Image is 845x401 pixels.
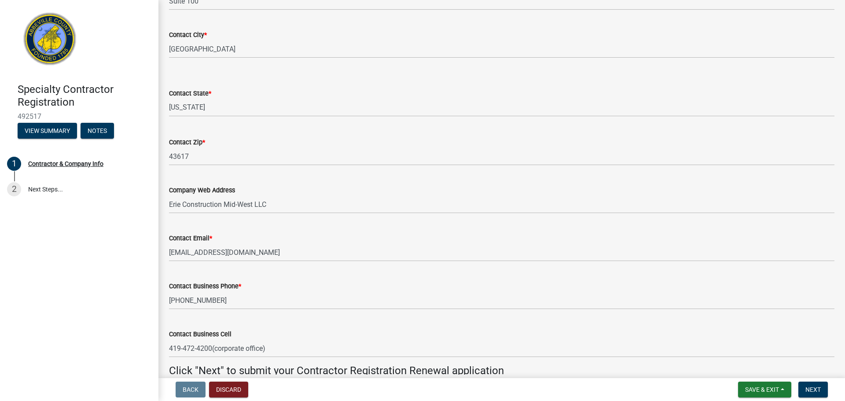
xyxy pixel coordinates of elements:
button: Back [176,382,206,397]
span: Back [183,386,198,393]
label: Contact Zip [169,140,205,146]
div: 1 [7,157,21,171]
span: 492517 [18,112,141,121]
button: Discard [209,382,248,397]
button: View Summary [18,123,77,139]
h4: Click "Next" to submit your Contractor Registration Renewal application [169,364,834,377]
label: Company Web Address [169,188,235,194]
div: Contractor & Company Info [28,161,103,167]
label: Contact City [169,32,207,38]
h4: Specialty Contractor Registration [18,83,151,109]
label: Contact State [169,91,211,97]
img: Abbeville County, South Carolina [18,9,82,74]
label: Contact Business Cell [169,331,231,338]
span: Next [805,386,821,393]
wm-modal-confirm: Summary [18,128,77,135]
span: Save & Exit [745,386,779,393]
label: Contact Email [169,235,212,242]
wm-modal-confirm: Notes [81,128,114,135]
div: 2 [7,182,21,196]
button: Save & Exit [738,382,791,397]
label: Contact Business Phone [169,283,241,290]
button: Next [798,382,828,397]
button: Notes [81,123,114,139]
